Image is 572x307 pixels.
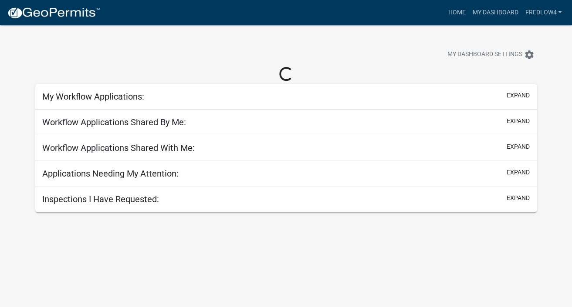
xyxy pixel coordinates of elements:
h5: Applications Needing My Attention: [42,168,179,179]
a: Home [444,4,469,21]
h5: Workflow Applications Shared By Me: [42,117,186,127]
button: expand [507,168,530,177]
span: My Dashboard Settings [447,50,522,60]
h5: Inspections I Have Requested: [42,194,159,204]
button: expand [507,91,530,100]
button: expand [507,194,530,203]
h5: My Workflow Applications: [42,91,144,102]
i: settings [524,50,535,60]
button: My Dashboard Settingssettings [440,46,542,63]
a: My Dashboard [469,4,521,21]
button: expand [507,142,530,151]
a: fredlow4 [521,4,565,21]
button: expand [507,117,530,126]
h5: Workflow Applications Shared With Me: [42,143,195,153]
